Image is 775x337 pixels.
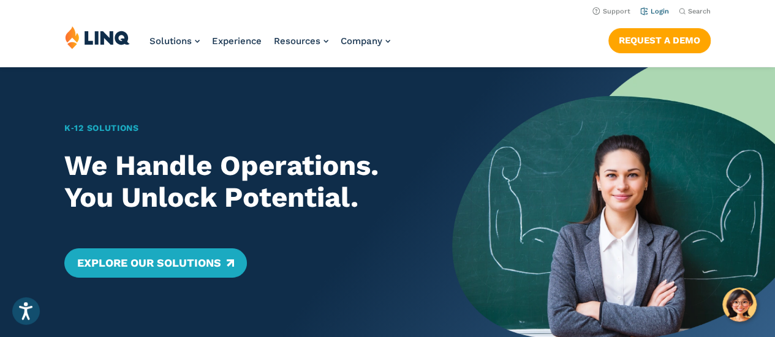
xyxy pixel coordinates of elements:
[608,26,711,53] nav: Button Navigation
[149,26,390,66] nav: Primary Navigation
[149,35,200,46] a: Solutions
[212,35,262,46] a: Experience
[722,287,757,322] button: Hello, have a question? Let’s chat.
[64,248,246,278] a: Explore Our Solutions
[274,35,320,46] span: Resources
[64,122,420,135] h1: K‑12 Solutions
[608,28,711,53] a: Request a Demo
[274,35,328,46] a: Resources
[592,7,630,15] a: Support
[65,26,130,49] img: LINQ | K‑12 Software
[688,7,711,15] span: Search
[64,150,420,214] h2: We Handle Operations. You Unlock Potential.
[341,35,390,46] a: Company
[341,35,382,46] span: Company
[679,7,711,16] button: Open Search Bar
[149,35,192,46] span: Solutions
[640,7,669,15] a: Login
